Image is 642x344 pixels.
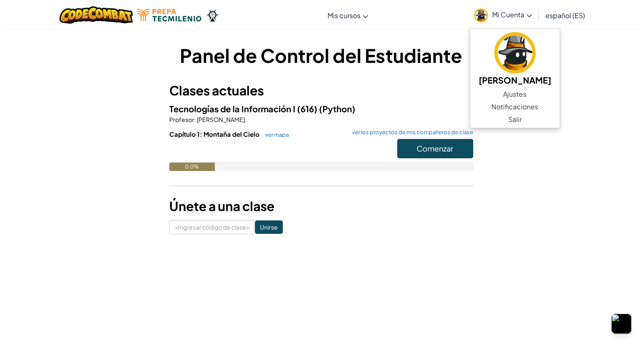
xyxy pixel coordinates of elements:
[328,11,360,20] font: Mis cursos
[169,198,274,214] font: Únete a una clase
[492,10,524,19] font: Mi Cuenta
[503,89,526,98] font: Ajustes
[169,82,264,98] font: Clases actuales
[60,6,133,24] img: Logotipo de CodeCombat
[508,115,522,124] font: Salir
[417,144,453,153] font: Comenzar
[545,11,585,20] font: español (ES)
[180,43,462,67] font: Panel de Control del Estudiante
[474,8,488,22] img: avatar
[319,103,355,114] font: (Python)
[169,116,194,123] font: Profesor
[169,130,260,138] font: Capítulo 1: Montaña del Cielo
[352,129,473,135] font: ver los proyectos de mis compañeros de clase
[169,220,255,234] input: <Ingresar código de clase>
[494,32,536,73] img: avatar
[194,116,196,123] font: :
[470,88,560,100] a: Ajustes
[470,100,560,113] a: Notificaciones
[470,31,560,88] a: [PERSON_NAME]
[206,9,219,22] img: Ozaria
[137,9,201,22] img: Logotipo de Tecmilenio
[397,139,473,158] button: Comenzar
[197,116,247,123] font: [PERSON_NAME].
[255,220,283,234] input: Unirse
[169,103,317,114] font: Tecnologías de la Información I (616)
[265,131,289,138] font: ver mapa
[491,102,538,111] font: Notificaciones
[323,4,372,27] a: Mis cursos
[479,75,551,85] font: [PERSON_NAME]
[541,4,589,27] a: español (ES)
[470,113,560,126] a: Salir
[470,2,536,28] a: Mi Cuenta
[185,163,199,170] font: 0.0%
